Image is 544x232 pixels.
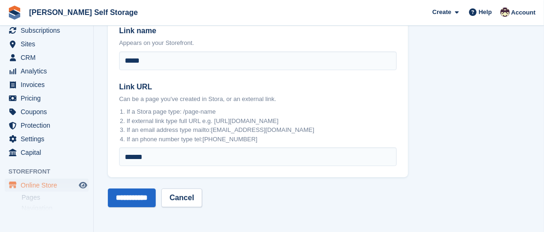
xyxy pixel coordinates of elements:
[161,188,202,207] a: Cancel
[21,119,77,132] span: Protection
[432,7,451,17] span: Create
[21,65,77,78] span: Analytics
[5,132,89,145] a: menu
[127,107,397,116] li: If a Stora page type: /page-name
[8,167,93,176] span: Storefront
[21,105,77,118] span: Coupons
[8,6,22,20] img: stora-icon-8386f47178a22dfd0bd8f6a31ec36ba5ce8667c1dd55bd0f319d3a0aa187defe.svg
[5,179,89,192] a: menu
[5,92,89,105] a: menu
[119,38,397,48] p: Appears on your Storefront.
[5,51,89,64] a: menu
[5,105,89,118] a: menu
[5,119,89,132] a: menu
[511,8,536,17] span: Account
[22,193,89,202] a: Pages
[5,65,89,78] a: menu
[21,51,77,64] span: CRM
[119,25,397,36] label: Link name
[21,132,77,145] span: Settings
[21,179,77,192] span: Online Store
[21,146,77,159] span: Capital
[21,37,77,51] span: Sites
[22,204,89,213] a: Navigation
[127,125,397,135] li: If an email address type mailto:[EMAIL_ADDRESS][DOMAIN_NAME]
[21,78,77,91] span: Invoices
[21,92,77,105] span: Pricing
[127,116,397,126] li: If external link type full URL e.g. [URL][DOMAIN_NAME]
[479,7,492,17] span: Help
[127,135,397,144] li: If an phone number type tel:[PHONE_NUMBER]
[25,5,142,20] a: [PERSON_NAME] Self Storage
[119,94,397,104] p: Can be a page you've created in Stora, or an external link.
[21,24,77,37] span: Subscriptions
[5,24,89,37] a: menu
[5,78,89,91] a: menu
[77,180,89,191] a: Preview store
[5,37,89,51] a: menu
[500,7,510,17] img: Jacob Esser
[5,146,89,159] a: menu
[119,81,397,93] label: Link URL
